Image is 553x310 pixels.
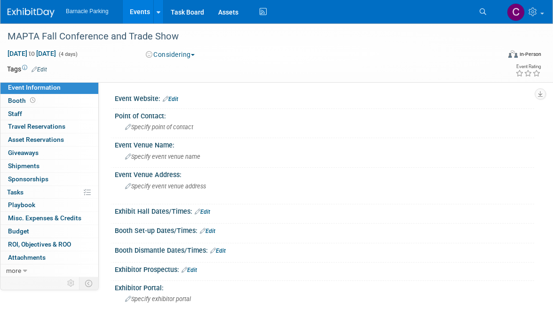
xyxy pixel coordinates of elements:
span: ROI, Objectives & ROO [8,240,71,248]
span: Booth not reserved yet [28,97,37,104]
div: Booth Set-up Dates/Times: [115,224,534,236]
img: ExhibitDay [8,8,55,17]
span: Barnacle Parking [66,8,109,15]
div: In-Person [519,51,541,58]
a: Asset Reservations [0,133,98,146]
div: Event Venue Name: [115,138,534,150]
div: MAPTA Fall Conference and Trade Show [4,28,489,45]
span: Tasks [7,188,24,196]
button: Considering [142,50,198,59]
span: Asset Reservations [8,136,64,143]
a: Sponsorships [0,173,98,186]
div: Exhibitor Portal: [115,281,534,293]
td: Tags [7,64,47,74]
span: Attachments [8,254,46,261]
div: Exhibit Hall Dates/Times: [115,204,534,217]
span: Travel Reservations [8,123,65,130]
td: Personalize Event Tab Strip [63,277,79,289]
span: to [27,50,36,57]
a: Budget [0,225,98,238]
a: Booth [0,94,98,107]
span: Event Information [8,84,61,91]
span: Staff [8,110,22,117]
div: Point of Contact: [115,109,534,121]
div: Event Venue Address: [115,168,534,179]
span: Playbook [8,201,35,209]
span: Shipments [8,162,39,170]
span: Budget [8,227,29,235]
span: Giveaways [8,149,39,156]
a: Edit [163,96,178,102]
a: more [0,264,98,277]
span: Booth [8,97,37,104]
div: Event Rating [515,64,541,69]
span: Specify exhibitor portal [125,295,191,302]
a: Edit [200,228,215,234]
a: Edit [195,209,210,215]
span: (4 days) [58,51,78,57]
td: Toggle Event Tabs [79,277,99,289]
span: Sponsorships [8,175,48,183]
span: Specify event venue address [125,183,206,190]
span: Misc. Expenses & Credits [8,214,81,222]
a: Staff [0,108,98,120]
a: Attachments [0,251,98,264]
span: more [6,267,21,274]
a: ROI, Objectives & ROO [0,238,98,251]
a: Edit [210,248,226,254]
span: [DATE] [DATE] [7,49,56,58]
a: Playbook [0,199,98,211]
div: Exhibitor Prospectus: [115,263,534,275]
a: Tasks [0,186,98,199]
a: Edit [182,267,197,273]
a: Edit [32,66,47,73]
span: Specify event venue name [125,153,200,160]
a: Giveaways [0,147,98,159]
div: Event Website: [115,92,534,104]
img: Cara Murray [507,3,525,21]
img: Format-Inperson.png [508,50,518,58]
a: Event Information [0,81,98,94]
a: Travel Reservations [0,120,98,133]
a: Shipments [0,160,98,172]
div: Booth Dismantle Dates/Times: [115,243,534,256]
span: Specify point of contact [125,124,193,131]
a: Misc. Expenses & Credits [0,212,98,225]
div: Event Format [458,49,541,63]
